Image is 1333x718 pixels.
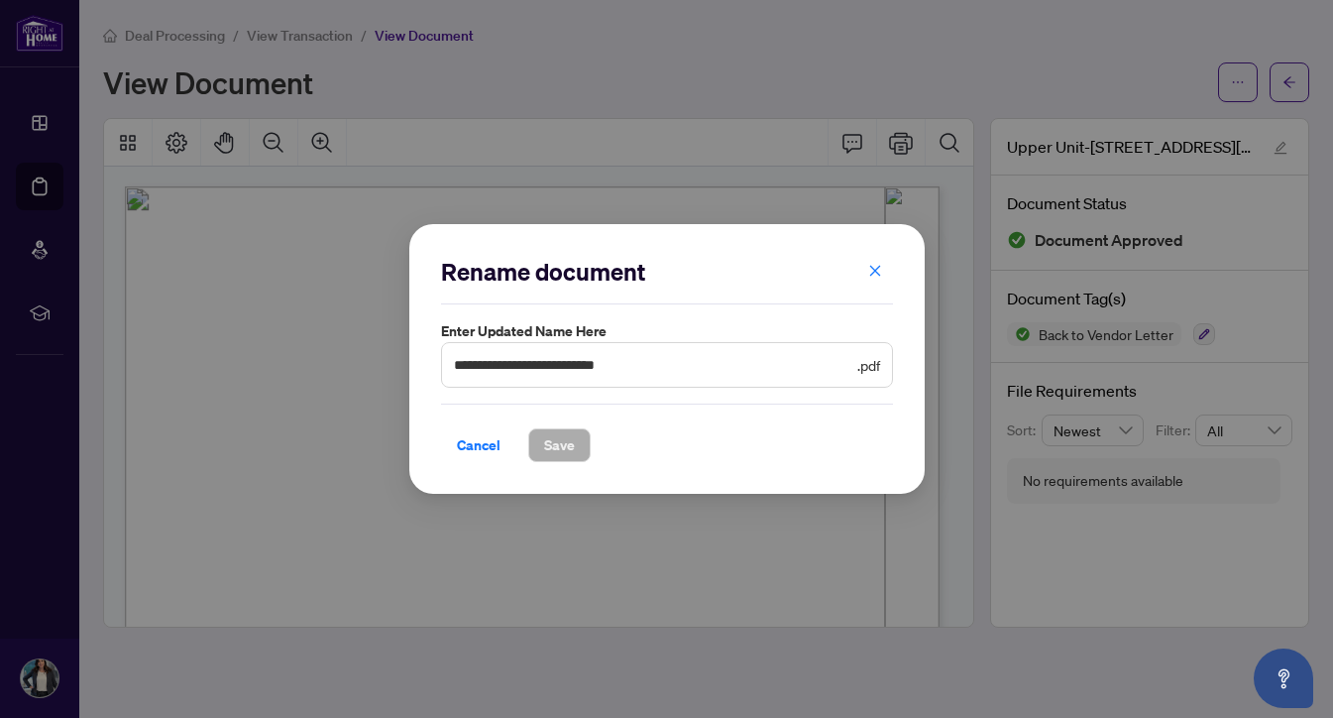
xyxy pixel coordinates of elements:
[441,256,893,288] h2: Rename document
[457,429,500,461] span: Cancel
[868,264,882,278] span: close
[857,354,880,376] span: .pdf
[1254,649,1313,708] button: Open asap
[528,428,591,462] button: Save
[441,320,893,342] label: Enter updated name here
[441,428,516,462] button: Cancel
